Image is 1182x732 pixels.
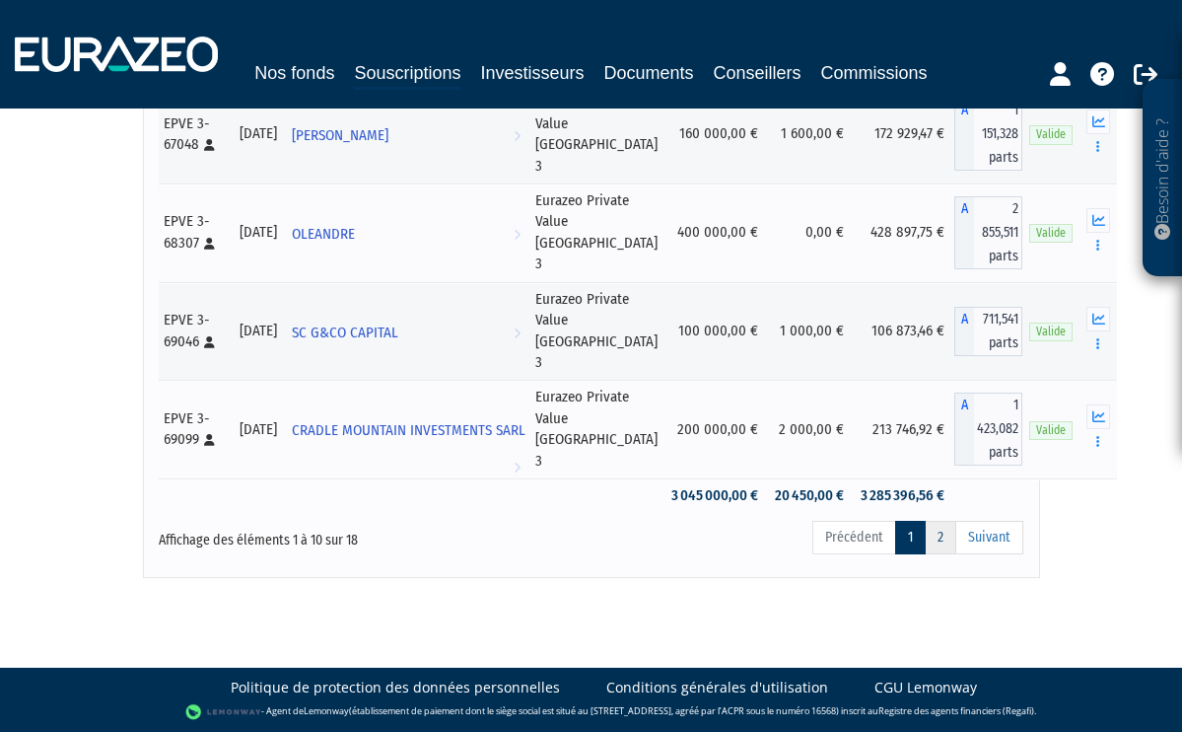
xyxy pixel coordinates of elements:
a: CRADLE MOUNTAIN INVESTMENTS SARL [284,409,528,449]
i: Voir l'investisseur [514,449,521,485]
a: Suivant [955,521,1023,554]
i: Voir l'investisseur [514,315,521,351]
div: EPVE 3-69099 [164,408,226,451]
i: [Français] Personne physique [204,336,215,348]
a: Nos fonds [254,59,334,87]
td: 213 746,92 € [854,380,954,478]
i: Voir l'investisseur [514,117,521,154]
a: Conditions générales d'utilisation [606,678,828,697]
div: EPVE 3-68307 [164,211,226,254]
div: [DATE] [240,222,277,243]
div: Eurazeo Private Value [GEOGRAPHIC_DATA] 3 [535,289,658,374]
td: 0,00 € [768,183,854,282]
div: Affichage des éléments 1 à 10 sur 18 [159,519,502,550]
span: 711,541 parts [974,307,1022,356]
i: [Français] Personne physique [204,139,215,151]
div: A - Eurazeo Private Value Europe 3 [954,307,1022,356]
div: EPVE 3-69046 [164,310,226,352]
td: 428 897,75 € [854,183,954,282]
span: A [954,196,974,269]
div: [DATE] [240,321,277,341]
a: Commissions [821,59,928,87]
a: Registre des agents financiers (Regafi) [878,705,1034,718]
img: logo-lemonway.png [185,702,261,722]
span: Valide [1029,125,1073,144]
p: Besoin d'aide ? [1151,90,1174,267]
span: Valide [1029,224,1073,243]
a: CGU Lemonway [874,678,977,697]
div: - Agent de (établissement de paiement dont le siège social est situé au [STREET_ADDRESS], agréé p... [20,702,1162,722]
i: [Français] Personne physique [204,238,215,250]
div: Eurazeo Private Value [GEOGRAPHIC_DATA] 3 [535,190,658,275]
div: A - Eurazeo Private Value Europe 3 [954,98,1022,171]
span: CRADLE MOUNTAIN INVESTMENTS SARL [292,412,525,449]
a: 2 [925,521,956,554]
td: 20 450,00 € [768,478,854,513]
span: [PERSON_NAME] [292,117,388,154]
td: 172 929,47 € [854,85,954,183]
span: A [954,393,974,466]
td: 3 285 396,56 € [854,478,954,513]
img: 1732889491-logotype_eurazeo_blanc_rvb.png [15,37,218,72]
span: A [954,98,974,171]
a: OLEANDRE [284,213,528,253]
td: 160 000,00 € [664,85,768,183]
td: 1 000,00 € [768,282,854,381]
span: A [954,307,974,356]
i: [Français] Personne physique [204,434,215,446]
td: 1 600,00 € [768,85,854,183]
a: Documents [604,59,694,87]
td: 2 000,00 € [768,380,854,478]
i: Voir l'investisseur [514,216,521,253]
a: 1 [895,521,926,554]
span: 1 151,328 parts [974,98,1022,171]
td: 3 045 000,00 € [664,478,768,513]
span: Valide [1029,323,1073,341]
td: 400 000,00 € [664,183,768,282]
a: Conseillers [714,59,801,87]
a: Politique de protection des données personnelles [231,678,560,697]
div: A - Eurazeo Private Value Europe 3 [954,393,1022,466]
div: [DATE] [240,419,277,440]
span: SC G&CO CAPITAL [292,315,398,351]
a: Souscriptions [354,59,460,90]
td: 106 873,46 € [854,282,954,381]
span: 1 423,082 parts [974,393,1022,466]
div: A - Eurazeo Private Value Europe 3 [954,196,1022,269]
a: [PERSON_NAME] [284,114,528,154]
span: 2 855,511 parts [974,196,1022,269]
div: [DATE] [240,123,277,144]
a: Investisseurs [480,59,584,87]
div: Eurazeo Private Value [GEOGRAPHIC_DATA] 3 [535,92,658,177]
td: 200 000,00 € [664,380,768,478]
span: Valide [1029,421,1073,440]
a: SC G&CO CAPITAL [284,312,528,351]
td: 100 000,00 € [664,282,768,381]
div: Eurazeo Private Value [GEOGRAPHIC_DATA] 3 [535,387,658,472]
span: OLEANDRE [292,216,355,253]
a: Lemonway [304,705,349,718]
div: EPVE 3-67048 [164,113,226,156]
